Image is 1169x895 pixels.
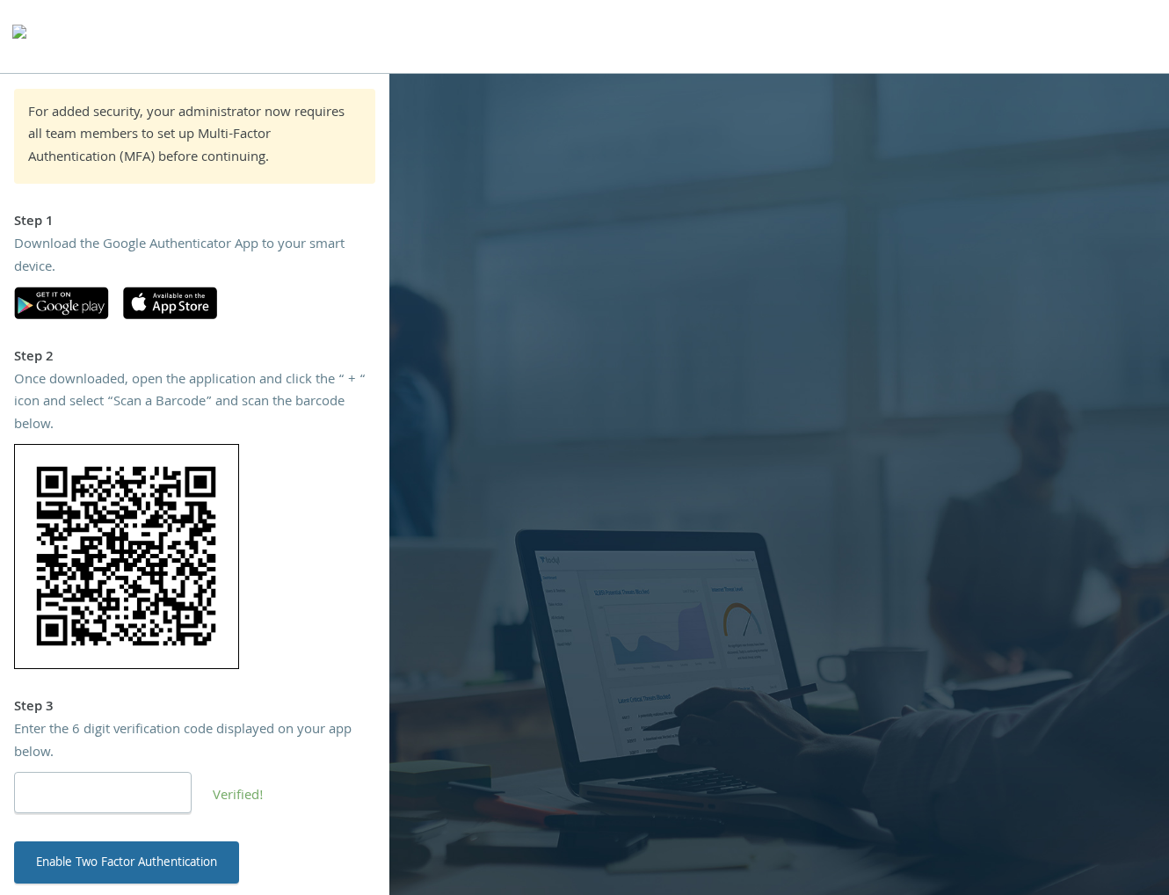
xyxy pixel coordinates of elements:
div: For added security, your administrator now requires all team members to set up Multi-Factor Authe... [28,103,361,171]
strong: Step 1 [14,211,54,234]
div: Enter the 6 digit verification code displayed on your app below. [14,720,375,765]
strong: Step 2 [14,346,54,369]
img: google-play.svg [14,287,109,319]
img: apple-app-store.svg [123,287,217,319]
div: Download the Google Authenticator App to your smart device. [14,235,375,280]
button: Enable Two Factor Authentication [14,841,239,884]
span: Verified! [213,785,264,808]
strong: Step 3 [14,696,54,719]
div: Once downloaded, open the application and click the “ + “ icon and select “Scan a Barcode” and sc... [14,370,375,438]
img: todyl-logo-dark.svg [12,18,26,54]
img: yzDWqZ3pRNmAAAAAElFTkSuQmCC [14,444,239,669]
